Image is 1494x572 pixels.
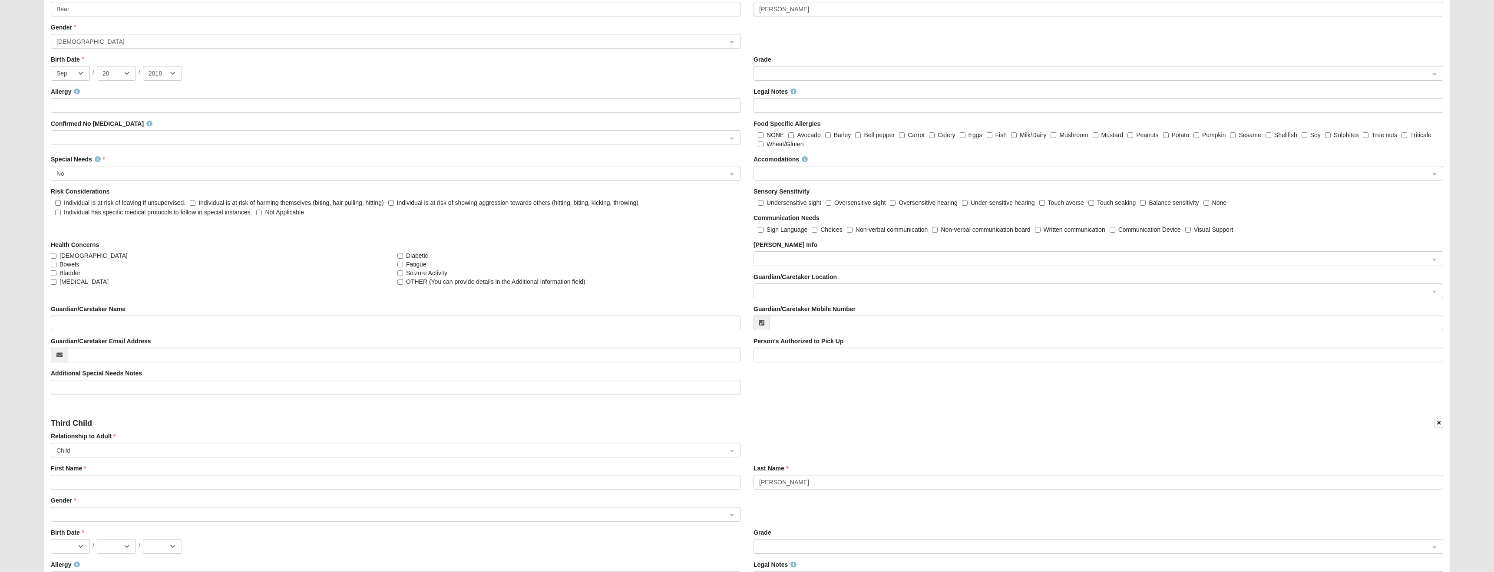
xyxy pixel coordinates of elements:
[820,226,843,233] span: Choices
[51,419,1443,428] h4: Third Child
[767,141,804,148] span: Wheat/Gluten
[51,119,152,128] label: Confirmed No [MEDICAL_DATA]
[51,87,80,96] label: Allergy
[397,199,638,206] span: Individual is at risk of showing aggression towards others (hitting, biting, kicking, throwing)
[265,209,304,216] span: Not Applicable
[834,199,886,206] span: Oversensitive sight
[139,541,140,550] span: /
[1194,226,1233,233] span: Visual Support
[1230,132,1236,138] input: Sesame
[962,200,968,206] input: Under-sensitive hearing
[754,87,797,96] label: Legal Notes
[1372,131,1397,138] span: Tree nuts
[960,132,965,138] input: Eggs
[1088,200,1094,206] input: Touch seaking
[767,131,784,138] span: NONE
[1202,131,1226,138] span: Pumpkin
[797,131,820,138] span: Avocado
[941,226,1030,233] span: Non-verbal communication board
[1266,132,1271,138] input: Shellfish
[1172,131,1189,138] span: Potato
[856,226,928,233] span: Non-verbal communication
[397,270,403,276] input: Seizure Activity
[754,155,808,164] label: Accomodations
[1410,131,1431,138] span: Triticale
[56,169,719,178] span: No
[758,132,764,138] input: NONE
[51,496,76,505] label: Gender
[855,132,861,138] input: Bell pepper
[1140,200,1146,206] input: Balance sensitivity
[754,187,810,196] label: Sensory Sensitivity
[406,260,426,269] span: Fatigue
[51,464,86,473] label: First Name
[1239,131,1261,138] span: Sesame
[51,23,76,32] label: Gender
[190,200,195,206] input: Individual is at risk of harming themselves (biting, hair pulling, hitting)
[55,210,61,215] input: Individual has specific medical protocols to follow in special instances.
[51,187,109,196] label: Risk Considerations
[406,277,585,286] span: OTHER (You can provide details in the Additional Information field)
[51,560,80,569] label: Allergy
[1363,132,1368,138] input: Tree nuts
[932,227,938,233] input: Non-verbal communication board
[899,199,957,206] span: Oversensitive hearing
[767,226,807,233] span: Sign Language
[51,432,116,441] label: Relationship to Adult
[1118,226,1181,233] span: Communication Device
[1051,132,1056,138] input: Mushroom
[754,305,856,313] label: Guardian/Caretaker Mobile Number
[139,68,140,77] span: /
[1136,131,1158,138] span: Peanuts
[1059,131,1088,138] span: Mushroom
[908,131,925,138] span: Carrot
[1310,131,1321,138] span: Soy
[51,270,56,276] input: Bladder
[51,155,105,164] label: Special Needs
[987,132,992,138] input: Fish
[754,337,843,345] label: Person's Authorized to Pick Up
[59,251,128,260] span: [DEMOGRAPHIC_DATA]
[968,131,982,138] span: Eggs
[929,132,935,138] input: Celery
[754,119,820,128] label: Food Specific Allergies
[1039,200,1045,206] input: Touch averse
[1048,199,1084,206] span: Touch averse
[758,227,764,233] input: Sign Language
[812,227,817,233] input: Choices
[1097,199,1136,206] span: Touch seaking
[397,279,403,285] input: OTHER (You can provide details in the Additional Information field)
[1334,131,1359,138] span: Sulphites
[51,279,56,285] input: [MEDICAL_DATA]
[899,132,905,138] input: Carrot
[1185,227,1191,233] input: Visual Support
[890,200,896,206] input: Oversensitive hearing
[93,541,94,550] span: /
[754,240,817,249] label: [PERSON_NAME] Info
[388,200,394,206] input: Individual is at risk of showing aggression towards others (hitting, biting, kicking, throwing)
[1203,200,1209,206] input: None
[397,253,403,259] input: Diabetic
[51,262,56,267] input: Bowels
[938,131,955,138] span: Celery
[51,369,142,378] label: Additional Special Needs Notes
[59,260,79,269] span: Bowels
[1093,132,1098,138] input: Mustard
[754,464,789,473] label: Last Name
[1274,131,1297,138] span: Shellfish
[406,269,447,277] span: Seizure Activity
[1110,227,1115,233] input: Communication Device
[754,55,771,64] label: Grade
[51,55,84,64] label: Birth Date
[864,131,895,138] span: Bell pepper
[64,209,252,216] span: Individual has specific medical protocols to follow in special instances.
[767,199,821,206] span: Undersensitive sight
[834,131,851,138] span: Barley
[788,132,794,138] input: Avocado
[198,199,383,206] span: Individual is at risk of harming themselves (biting, hair pulling, hitting)
[1212,199,1226,206] span: None
[1127,132,1133,138] input: Peanuts
[754,528,771,537] label: Grade
[1020,131,1046,138] span: Milk/Dairy
[397,262,403,267] input: Fatigue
